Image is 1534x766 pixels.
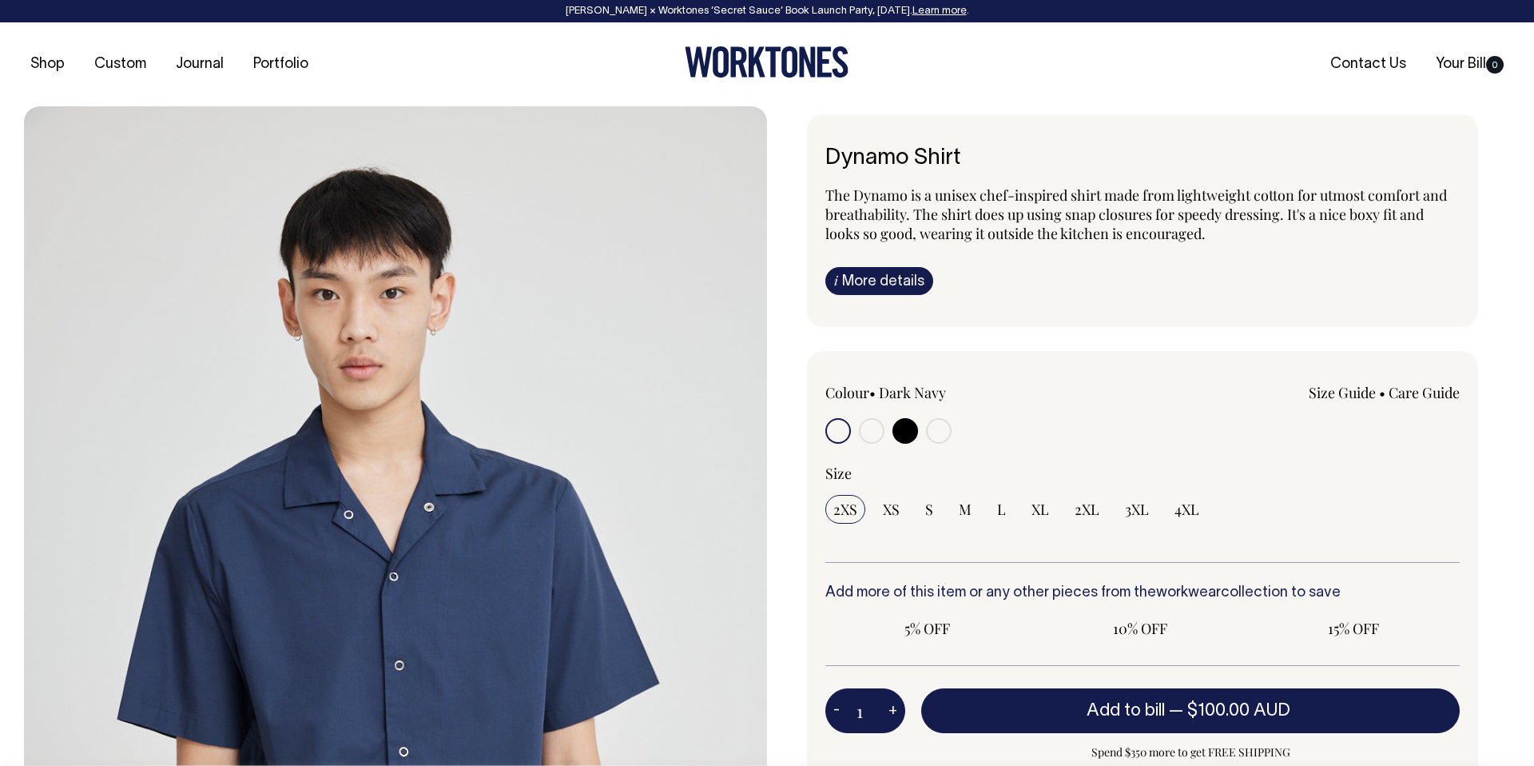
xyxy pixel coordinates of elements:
input: 2XL [1067,495,1107,524]
input: XS [875,495,908,524]
span: M [959,500,972,519]
div: Colour [825,383,1079,402]
a: iMore details [825,267,933,295]
span: XL [1031,500,1049,519]
h1: Dynamo Shirt [825,146,1460,171]
span: i [834,272,838,289]
input: XL [1023,495,1057,524]
div: Size [825,464,1460,483]
span: • [869,383,876,402]
h6: Add more of this item or any other pieces from the collection to save [825,585,1460,601]
a: Custom [88,51,153,78]
input: 3XL [1117,495,1157,524]
label: Dark Navy [879,383,946,402]
a: Journal [169,51,230,78]
span: 10% OFF [1047,619,1234,638]
input: 10% OFF [1039,614,1242,643]
span: $100.00 AUD [1187,703,1290,719]
div: [PERSON_NAME] × Worktones ‘Secret Sauce’ Book Launch Party, [DATE]. . [16,6,1518,17]
span: 5% OFF [833,619,1021,638]
span: — [1169,703,1294,719]
input: L [989,495,1014,524]
input: 2XS [825,495,865,524]
a: Contact Us [1324,51,1413,78]
a: Portfolio [247,51,315,78]
button: - [825,695,848,727]
input: 15% OFF [1251,614,1455,643]
input: S [917,495,941,524]
span: XS [883,500,900,519]
input: 4XL [1166,495,1207,524]
a: workwear [1156,586,1221,600]
span: 0 [1486,56,1504,74]
span: 2XL [1075,500,1099,519]
span: 2XS [833,500,857,519]
span: • [1379,383,1385,402]
a: Shop [24,51,71,78]
span: S [925,500,933,519]
span: 15% OFF [1259,619,1447,638]
a: Learn more [912,6,967,16]
input: M [951,495,980,524]
span: The Dynamo is a unisex chef-inspired shirt made from lightweight cotton for utmost comfort and br... [825,186,1447,243]
span: 4XL [1174,500,1199,519]
span: L [997,500,1006,519]
span: Add to bill [1087,703,1165,719]
a: Your Bill0 [1429,51,1510,78]
span: 3XL [1125,500,1149,519]
input: 5% OFF [825,614,1029,643]
span: Spend $350 more to get FREE SHIPPING [921,743,1460,762]
button: Add to bill —$100.00 AUD [921,688,1460,733]
button: + [880,695,905,727]
a: Care Guide [1389,383,1460,402]
a: Size Guide [1309,383,1376,402]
